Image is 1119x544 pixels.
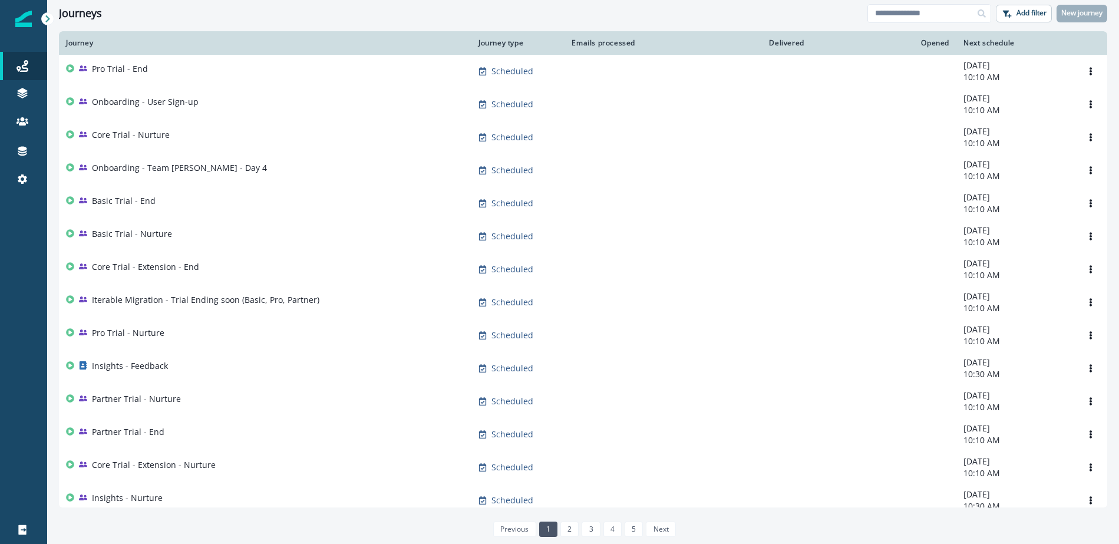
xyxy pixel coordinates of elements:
[491,428,533,440] p: Scheduled
[59,55,1107,88] a: Pro Trial - EndScheduled-[DATE]10:10 AMOptions
[963,456,1067,467] p: [DATE]
[92,327,164,339] p: Pro Trial - Nurture
[963,258,1067,269] p: [DATE]
[963,93,1067,104] p: [DATE]
[560,522,579,537] a: Page 2
[1081,62,1100,80] button: Options
[92,129,170,141] p: Core Trial - Nurture
[92,393,181,405] p: Partner Trial - Nurture
[92,459,216,471] p: Core Trial - Extension - Nurture
[567,38,635,48] div: Emails processed
[491,131,533,143] p: Scheduled
[963,368,1067,380] p: 10:30 AM
[491,197,533,209] p: Scheduled
[963,467,1067,479] p: 10:10 AM
[491,329,533,341] p: Scheduled
[963,324,1067,335] p: [DATE]
[1016,9,1047,17] p: Add filter
[1081,194,1100,212] button: Options
[491,263,533,275] p: Scheduled
[92,294,319,306] p: Iterable Migration - Trial Ending soon (Basic, Pro, Partner)
[491,395,533,407] p: Scheduled
[92,63,148,75] p: Pro Trial - End
[92,162,267,174] p: Onboarding - Team [PERSON_NAME] - Day 4
[59,253,1107,286] a: Core Trial - Extension - EndScheduled-[DATE]10:10 AMOptions
[963,302,1067,314] p: 10:10 AM
[491,98,533,110] p: Scheduled
[963,500,1067,512] p: 10:30 AM
[92,195,156,207] p: Basic Trial - End
[1081,128,1100,146] button: Options
[59,418,1107,451] a: Partner Trial - EndScheduled-[DATE]10:10 AMOptions
[491,362,533,374] p: Scheduled
[1081,360,1100,377] button: Options
[963,423,1067,434] p: [DATE]
[1081,95,1100,113] button: Options
[1081,492,1100,509] button: Options
[491,494,533,506] p: Scheduled
[1081,426,1100,443] button: Options
[1081,228,1100,245] button: Options
[59,484,1107,517] a: Insights - NurtureScheduled-[DATE]10:30 AMOptions
[963,126,1067,137] p: [DATE]
[59,121,1107,154] a: Core Trial - NurtureScheduled-[DATE]10:10 AMOptions
[963,159,1067,170] p: [DATE]
[539,522,557,537] a: Page 1 is your current page
[963,104,1067,116] p: 10:10 AM
[92,96,199,108] p: Onboarding - User Sign-up
[1081,261,1100,278] button: Options
[963,236,1067,248] p: 10:10 AM
[92,360,168,372] p: Insights - Feedback
[59,319,1107,352] a: Pro Trial - NurtureScheduled-[DATE]10:10 AMOptions
[92,261,199,273] p: Core Trial - Extension - End
[963,137,1067,149] p: 10:10 AM
[963,489,1067,500] p: [DATE]
[59,352,1107,385] a: Insights - FeedbackScheduled-[DATE]10:30 AMOptions
[963,225,1067,236] p: [DATE]
[646,522,675,537] a: Next page
[963,390,1067,401] p: [DATE]
[59,7,102,20] h1: Journeys
[625,522,643,537] a: Page 5
[1057,5,1107,22] button: New journey
[59,187,1107,220] a: Basic Trial - EndScheduled-[DATE]10:10 AMOptions
[963,401,1067,413] p: 10:10 AM
[491,65,533,77] p: Scheduled
[490,522,676,537] ul: Pagination
[59,286,1107,319] a: Iterable Migration - Trial Ending soon (Basic, Pro, Partner)Scheduled-[DATE]10:10 AMOptions
[491,461,533,473] p: Scheduled
[582,522,600,537] a: Page 3
[491,164,533,176] p: Scheduled
[996,5,1052,22] button: Add filter
[603,522,622,537] a: Page 4
[92,426,164,438] p: Partner Trial - End
[963,434,1067,446] p: 10:10 AM
[963,71,1067,83] p: 10:10 AM
[1061,9,1103,17] p: New journey
[963,203,1067,215] p: 10:10 AM
[1081,459,1100,476] button: Options
[963,335,1067,347] p: 10:10 AM
[15,11,32,27] img: Inflection
[59,154,1107,187] a: Onboarding - Team [PERSON_NAME] - Day 4Scheduled-[DATE]10:10 AMOptions
[963,170,1067,182] p: 10:10 AM
[649,38,804,48] div: Delivered
[1081,327,1100,344] button: Options
[59,451,1107,484] a: Core Trial - Extension - NurtureScheduled-[DATE]10:10 AMOptions
[963,357,1067,368] p: [DATE]
[1081,161,1100,179] button: Options
[1081,393,1100,410] button: Options
[59,220,1107,253] a: Basic Trial - NurtureScheduled-[DATE]10:10 AMOptions
[963,192,1067,203] p: [DATE]
[59,385,1107,418] a: Partner Trial - NurtureScheduled-[DATE]10:10 AMOptions
[1081,294,1100,311] button: Options
[818,38,949,48] div: Opened
[963,60,1067,71] p: [DATE]
[491,296,533,308] p: Scheduled
[92,492,163,504] p: Insights - Nurture
[66,38,464,48] div: Journey
[491,230,533,242] p: Scheduled
[478,38,553,48] div: Journey type
[92,228,172,240] p: Basic Trial - Nurture
[963,269,1067,281] p: 10:10 AM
